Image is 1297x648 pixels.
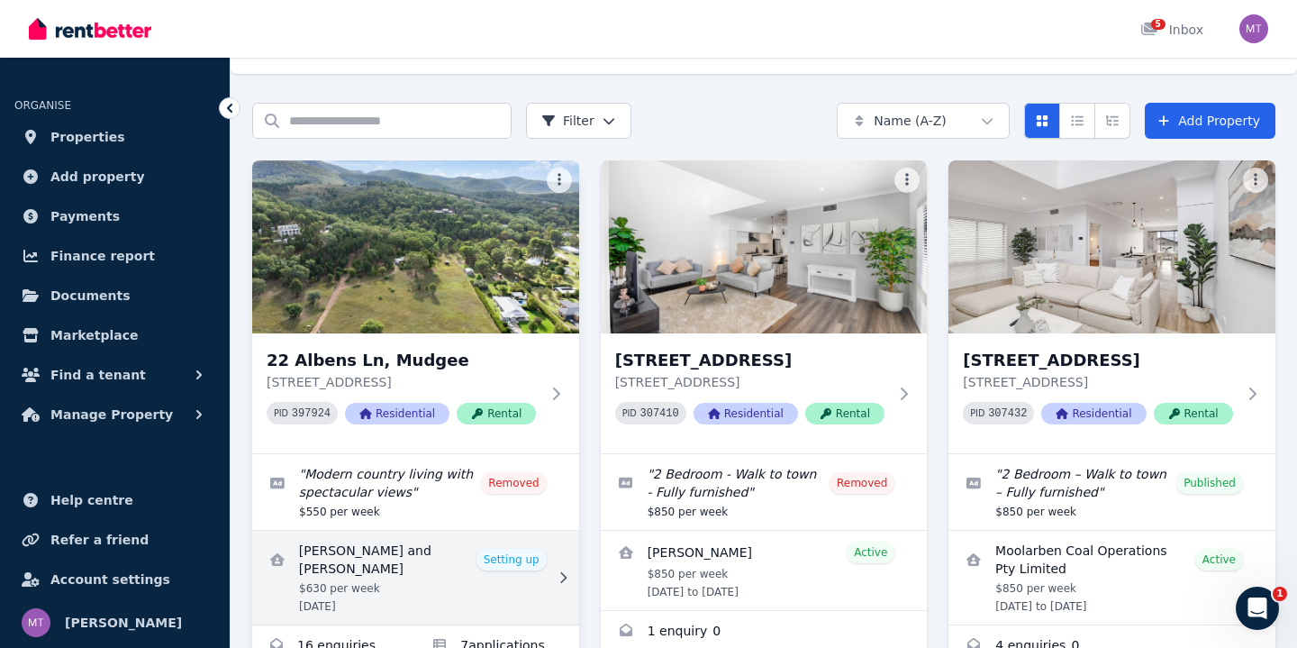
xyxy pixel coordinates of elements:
[345,403,449,424] span: Residential
[50,529,149,551] span: Refer a friend
[526,103,631,139] button: Filter
[14,99,71,112] span: ORGANISE
[615,348,888,373] h3: [STREET_ADDRESS]
[14,357,215,393] button: Find a tenant
[50,324,138,346] span: Marketplace
[267,348,540,373] h3: 22 Albens Ln, Mudgee
[948,454,1275,530] a: Edit listing: 2 Bedroom – Walk to town – Fully furnished
[22,608,50,637] img: Matt Teague
[267,373,540,391] p: [STREET_ADDRESS]
[252,160,579,333] img: 22 Albens Ln, Mudgee
[65,612,182,634] span: [PERSON_NAME]
[1059,103,1095,139] button: Compact list view
[601,160,928,453] a: 122 Market Street, Mudgee[STREET_ADDRESS][STREET_ADDRESS]PID 307410ResidentialRental
[622,408,637,418] small: PID
[14,317,215,353] a: Marketplace
[970,408,984,418] small: PID
[14,278,215,314] a: Documents
[14,522,215,558] a: Refer a friend
[948,160,1275,453] a: 122A Market Street, Mudgee[STREET_ADDRESS][STREET_ADDRESS]PID 307432ResidentialRental
[601,531,928,610] a: View details for Toby Simkin
[50,245,155,267] span: Finance report
[1151,19,1165,30] span: 5
[50,126,125,148] span: Properties
[601,454,928,530] a: Edit listing: 2 Bedroom - Walk to town - Fully furnished
[1024,103,1130,139] div: View options
[640,407,679,420] code: 307410
[1024,103,1060,139] button: Card view
[252,454,579,530] a: Edit listing: Modern country living with spectacular views
[50,285,131,306] span: Documents
[14,119,215,155] a: Properties
[694,403,798,424] span: Residential
[50,166,145,187] span: Add property
[14,561,215,598] a: Account settings
[14,482,215,518] a: Help centre
[252,531,579,625] a: View details for Sasha and Floyd Carbone
[948,160,1275,333] img: 122A Market Street, Mudgee
[988,407,1027,420] code: 307432
[547,168,572,193] button: More options
[274,408,288,418] small: PID
[894,168,920,193] button: More options
[252,160,579,453] a: 22 Albens Ln, Mudgee22 Albens Ln, Mudgee[STREET_ADDRESS]PID 397924ResidentialRental
[963,373,1236,391] p: [STREET_ADDRESS]
[874,112,947,130] span: Name (A-Z)
[1273,587,1287,601] span: 1
[1145,103,1275,139] a: Add Property
[1154,403,1233,424] span: Rental
[615,373,888,391] p: [STREET_ADDRESS]
[948,531,1275,625] a: View details for Moolarben Coal Operations Pty Limited
[601,160,928,333] img: 122 Market Street, Mudgee
[541,112,594,130] span: Filter
[50,489,133,511] span: Help centre
[50,205,120,227] span: Payments
[50,364,146,386] span: Find a tenant
[292,407,331,420] code: 397924
[837,103,1010,139] button: Name (A-Z)
[14,198,215,234] a: Payments
[457,403,536,424] span: Rental
[1239,14,1268,43] img: Matt Teague
[14,397,215,433] button: Manage Property
[1243,168,1268,193] button: More options
[1236,587,1279,630] iframe: Intercom live chat
[14,159,215,195] a: Add property
[1140,21,1203,39] div: Inbox
[14,238,215,274] a: Finance report
[805,403,884,424] span: Rental
[29,15,151,42] img: RentBetter
[1094,103,1130,139] button: Expanded list view
[1041,403,1146,424] span: Residential
[50,404,173,425] span: Manage Property
[50,569,170,590] span: Account settings
[963,348,1236,373] h3: [STREET_ADDRESS]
